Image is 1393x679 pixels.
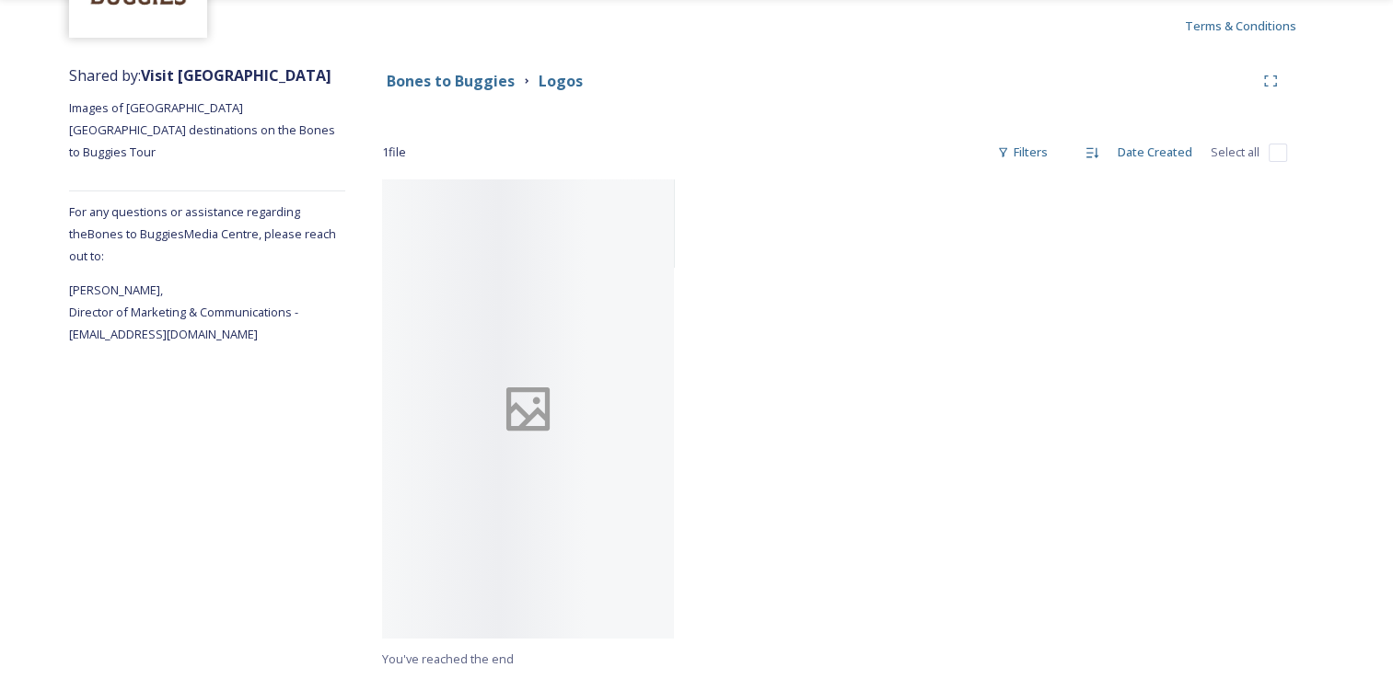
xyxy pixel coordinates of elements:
[1185,15,1324,37] a: Terms & Conditions
[69,203,336,264] span: For any questions or assistance regarding the Bones to Buggies Media Centre, please reach out to:
[988,134,1057,170] div: Filters
[141,65,331,86] strong: Visit [GEOGRAPHIC_DATA]
[69,65,331,86] span: Shared by:
[539,71,583,91] strong: Logos
[1185,17,1296,34] span: Terms & Conditions
[69,282,301,342] span: [PERSON_NAME], Director of Marketing & Communications - [EMAIL_ADDRESS][DOMAIN_NAME]
[382,650,514,667] span: You've reached the end
[1211,144,1260,161] span: Select all
[69,99,338,160] span: Images of [GEOGRAPHIC_DATA] [GEOGRAPHIC_DATA] destinations on the Bones to Buggies Tour
[382,144,406,161] span: 1 file
[387,71,515,91] strong: Bones to Buggies
[1109,134,1201,170] div: Date Created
